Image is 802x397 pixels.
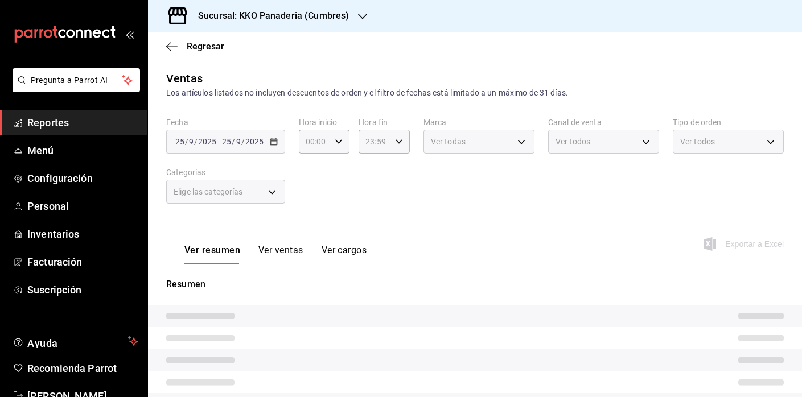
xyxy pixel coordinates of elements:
[31,75,122,86] span: Pregunta a Parrot AI
[221,137,232,146] input: --
[27,334,124,348] span: Ayuda
[232,137,235,146] span: /
[27,171,138,186] span: Configuración
[174,186,243,197] span: Elige las categorías
[189,9,349,23] h3: Sucursal: KKO Panaderia (Cumbres)
[359,118,410,126] label: Hora fin
[556,136,590,147] span: Ver todos
[673,118,784,126] label: Tipo de orden
[27,254,138,270] span: Facturación
[166,41,224,52] button: Regresar
[184,245,367,264] div: navigation tabs
[27,282,138,297] span: Suscripción
[198,137,217,146] input: ----
[8,82,140,94] a: Pregunta a Parrot AI
[236,137,241,146] input: --
[680,136,715,147] span: Ver todos
[27,361,138,376] span: Recomienda Parrot
[431,136,466,147] span: Ver todas
[27,143,138,158] span: Menú
[187,41,224,52] span: Regresar
[548,118,659,126] label: Canal de venta
[166,168,285,176] label: Categorías
[423,118,534,126] label: Marca
[166,118,285,126] label: Fecha
[258,245,303,264] button: Ver ventas
[27,226,138,242] span: Inventarios
[27,115,138,130] span: Reportes
[175,137,185,146] input: --
[166,278,784,291] p: Resumen
[13,68,140,92] button: Pregunta a Parrot AI
[166,87,784,99] div: Los artículos listados no incluyen descuentos de orden y el filtro de fechas está limitado a un m...
[218,137,220,146] span: -
[166,70,203,87] div: Ventas
[185,137,188,146] span: /
[299,118,350,126] label: Hora inicio
[125,30,134,39] button: open_drawer_menu
[245,137,264,146] input: ----
[322,245,367,264] button: Ver cargos
[241,137,245,146] span: /
[27,198,138,214] span: Personal
[194,137,198,146] span: /
[188,137,194,146] input: --
[184,245,240,264] button: Ver resumen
